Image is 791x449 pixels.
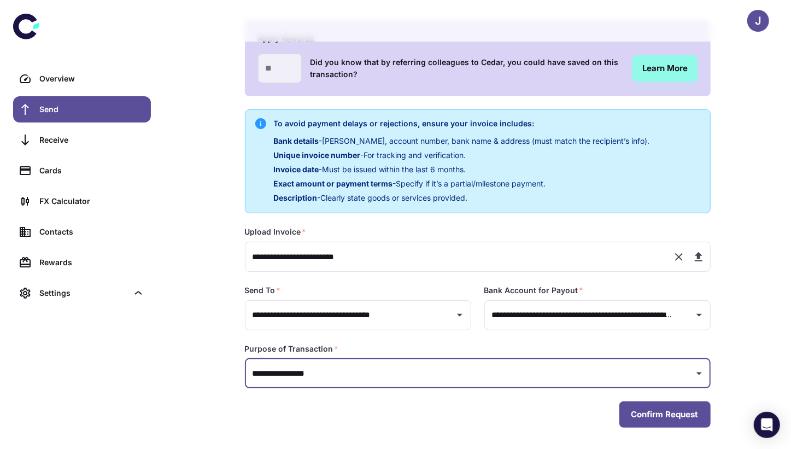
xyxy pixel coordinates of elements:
[13,96,151,123] a: Send
[754,412,780,438] div: Open Intercom Messenger
[39,73,144,85] div: Overview
[39,226,144,238] div: Contacts
[310,56,624,80] h6: Did you know that by referring colleagues to Cedar, you could have saved on this transaction?
[13,219,151,245] a: Contacts
[39,287,128,299] div: Settings
[452,307,467,323] button: Open
[274,149,650,161] p: - For tracking and verification.
[274,118,650,130] h6: To avoid payment delays or rejections, ensure your invoice includes:
[245,343,339,354] label: Purpose of Transaction
[13,188,151,214] a: FX Calculator
[13,249,151,276] a: Rewards
[274,150,361,160] span: Unique invoice number
[274,178,650,190] p: - Specify if it’s a partial/milestone payment.
[274,179,393,188] span: Exact amount or payment terms
[619,401,711,428] button: Confirm Request
[692,366,707,381] button: Open
[13,127,151,153] a: Receive
[747,10,769,32] button: J
[245,226,307,237] label: Upload Invoice
[484,285,584,296] label: Bank Account for Payout
[274,192,650,204] p: - Clearly state goods or services provided.
[692,307,707,323] button: Open
[39,256,144,269] div: Rewards
[274,193,318,202] span: Description
[274,135,650,147] p: - [PERSON_NAME], account number, bank name & address (must match the recipient’s info).
[274,164,650,176] p: - Must be issued within the last 6 months.
[39,195,144,207] div: FX Calculator
[274,136,319,145] span: Bank details
[13,66,151,92] a: Overview
[245,285,281,296] label: Send To
[39,103,144,115] div: Send
[632,55,697,81] a: Learn More
[13,280,151,306] div: Settings
[39,134,144,146] div: Receive
[13,158,151,184] a: Cards
[39,165,144,177] div: Cards
[274,165,319,174] span: Invoice date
